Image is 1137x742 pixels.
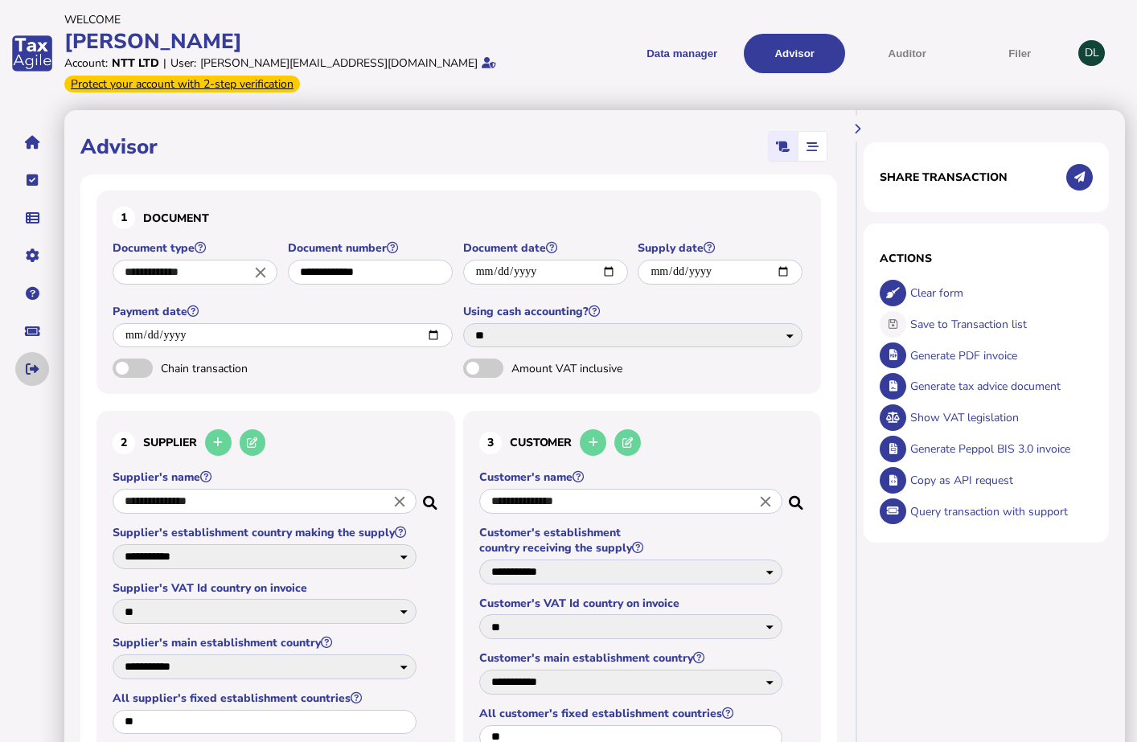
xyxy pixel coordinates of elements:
button: Manage settings [15,239,49,273]
button: Hide [844,116,871,142]
i: Email verified [482,57,496,68]
i: Search for a dummy seller [423,491,439,504]
div: Copy as API request [906,465,1093,496]
div: | [163,55,166,71]
button: Auditor [856,34,958,73]
span: Amount VAT inclusive [511,361,680,376]
label: Document date [463,240,630,256]
label: Supplier's name [113,469,419,485]
button: Help pages [15,277,49,310]
label: Supplier's main establishment country [113,635,419,650]
button: Edit selected customer in the database [614,429,641,456]
label: Document type [113,240,280,256]
div: Show VAT legislation [906,402,1093,433]
i: Close [757,492,774,510]
button: Filer [969,34,1070,73]
label: Customer's establishment country receiving the supply [479,525,786,555]
button: Add a new customer to the database [580,429,606,456]
button: Show VAT legislation [880,404,906,431]
label: Customer's name [479,469,786,485]
h1: Advisor [80,133,158,161]
button: Add a new supplier to the database [205,429,232,456]
div: User: [170,55,196,71]
label: Payment date [113,304,455,319]
div: [PERSON_NAME][EMAIL_ADDRESS][DOMAIN_NAME] [200,55,478,71]
label: Customer's VAT Id country on invoice [479,596,786,611]
div: [PERSON_NAME] [64,27,564,55]
i: Close [391,492,408,510]
label: Supplier's VAT Id country on invoice [113,580,419,596]
button: Sign out [15,352,49,386]
button: Generate tax advice document [880,373,906,400]
button: Edit selected supplier in the database [240,429,266,456]
div: Welcome [64,12,564,27]
h3: Document [113,207,805,229]
label: Customer's main establishment country [479,650,786,666]
label: Supplier's establishment country making the supply [113,525,419,540]
div: Generate Peppol BIS 3.0 invoice [906,433,1093,465]
button: Clear form data from invoice panel [880,280,906,306]
div: Query transaction with support [906,496,1093,527]
mat-button-toggle: Stepper view [798,132,827,161]
button: Generate pdf [880,342,906,369]
button: Shows a dropdown of VAT Advisor options [744,34,845,73]
h1: Actions [880,251,1093,266]
i: Close [252,263,269,281]
label: Document number [288,240,455,256]
button: Query transaction with support [880,498,906,525]
button: Data manager [15,201,49,235]
div: Clear form [906,277,1093,309]
h1: Share transaction [880,170,1008,185]
div: NTT Ltd [112,55,159,71]
h3: Customer [479,427,806,458]
h3: Supplier [113,427,439,458]
app-field: Select a document type [113,240,280,296]
i: Data manager [26,218,39,219]
label: All supplier's fixed establishment countries [113,691,419,706]
button: Home [15,125,49,159]
button: Tasks [15,163,49,197]
div: Account: [64,55,108,71]
div: Profile settings [1078,40,1105,67]
div: Generate tax advice document [906,371,1093,402]
label: Using cash accounting? [463,304,806,319]
mat-button-toggle: Classic scrolling page view [769,132,798,161]
div: From Oct 1, 2025, 2-step verification will be required to login. Set it up now... [64,76,300,92]
div: 2 [113,432,135,454]
label: Supply date [638,240,805,256]
div: Generate PDF invoice [906,340,1093,371]
button: Shows a dropdown of Data manager options [631,34,733,73]
button: Raise a support ticket [15,314,49,348]
menu: navigate products [572,34,1071,73]
span: Chain transaction [161,361,330,376]
label: All customer's fixed establishment countries [479,706,786,721]
button: Copy data as API request body to clipboard [880,467,906,494]
div: 3 [479,432,502,454]
div: 1 [113,207,135,229]
button: Share transaction [1066,164,1093,191]
i: Search for a dummy customer [789,491,805,504]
